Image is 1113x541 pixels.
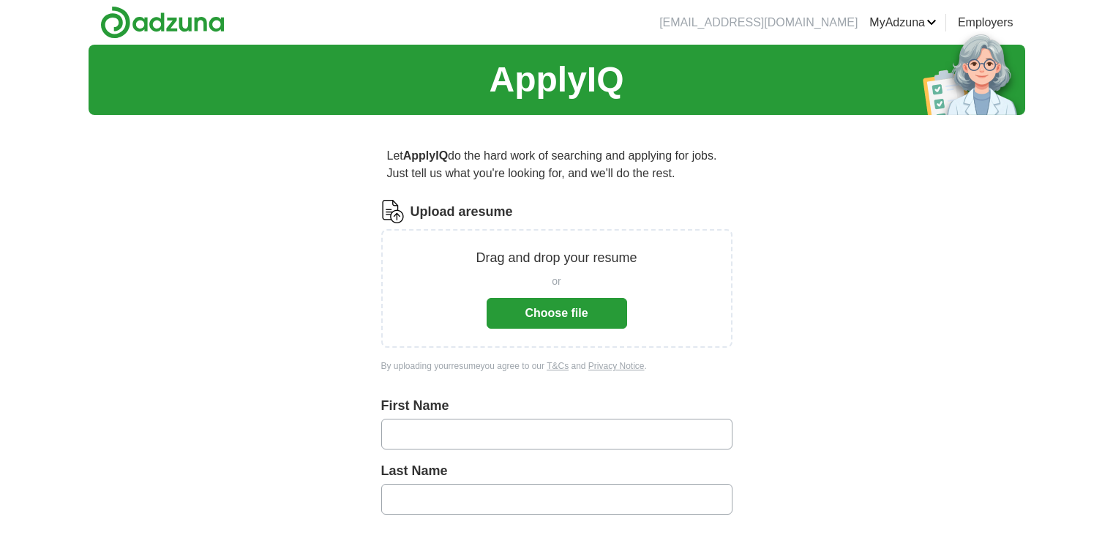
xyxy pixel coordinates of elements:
[588,361,645,371] a: Privacy Notice
[659,14,858,31] li: [EMAIL_ADDRESS][DOMAIN_NAME]
[552,274,561,289] span: or
[476,248,637,268] p: Drag and drop your resume
[381,396,732,416] label: First Name
[100,6,225,39] img: Adzuna logo
[381,359,732,373] div: By uploading your resume you agree to our and .
[547,361,569,371] a: T&Cs
[403,149,448,162] strong: ApplyIQ
[381,141,732,188] p: Let do the hard work of searching and applying for jobs. Just tell us what you're looking for, an...
[381,461,732,481] label: Last Name
[489,53,623,106] h1: ApplyIQ
[411,202,513,222] label: Upload a resume
[958,14,1013,31] a: Employers
[487,298,627,329] button: Choose file
[381,200,405,223] img: CV Icon
[869,14,937,31] a: MyAdzuna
